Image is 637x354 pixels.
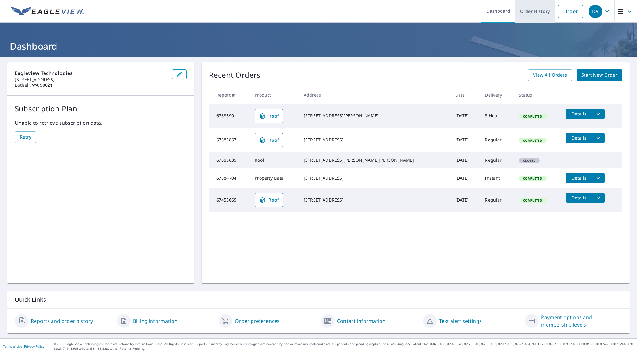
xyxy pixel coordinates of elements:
[15,82,167,88] p: Bothell, WA 98021
[566,109,592,119] button: detailsBtn-67686901
[299,86,450,104] th: Address
[255,193,283,207] a: Roof
[570,135,588,141] span: Details
[570,175,588,181] span: Details
[235,317,280,325] a: Order preferences
[519,138,546,143] span: Completed
[592,173,605,183] button: filesDropdownBtn-67584704
[250,168,299,188] td: Property Data
[592,193,605,203] button: filesDropdownBtn-67455665
[304,197,445,203] div: [STREET_ADDRESS]
[577,69,622,81] a: Start New Order
[566,193,592,203] button: detailsBtn-67455665
[209,188,250,212] td: 67455665
[450,104,480,128] td: [DATE]
[533,71,567,79] span: View All Orders
[15,69,167,77] p: Eagleview Technologies
[304,137,445,143] div: [STREET_ADDRESS]
[15,296,622,303] p: Quick Links
[31,317,93,325] a: Reports and order history
[514,86,561,104] th: Status
[15,119,187,127] p: Unable to retrieve subscription data.
[592,109,605,119] button: filesDropdownBtn-67686901
[24,344,44,348] a: Privacy Policy
[209,69,261,81] p: Recent Orders
[20,133,31,141] span: Retry
[250,152,299,168] td: Roof
[558,5,583,18] a: Order
[528,69,572,81] a: View All Orders
[53,342,634,351] p: © 2025 Eagle View Technologies, Inc. and Pictometry International Corp. All Rights Reserved. Repo...
[209,128,250,152] td: 67685867
[581,71,617,79] span: Start New Order
[592,133,605,143] button: filesDropdownBtn-67685867
[450,86,480,104] th: Date
[250,86,299,104] th: Product
[519,176,546,181] span: Completed
[337,317,385,325] a: Contact information
[209,104,250,128] td: 67686901
[259,136,279,144] span: Roof
[519,114,546,119] span: Completed
[541,314,622,328] a: Payment options and membership levels
[209,152,250,168] td: 67685635
[439,317,482,325] a: Text alert settings
[304,157,445,163] div: [STREET_ADDRESS][PERSON_NAME][PERSON_NAME]
[7,40,630,52] h1: Dashboard
[589,5,602,18] div: DV
[11,7,84,16] img: EV Logo
[304,113,445,119] div: [STREET_ADDRESS][PERSON_NAME]
[570,195,588,201] span: Details
[255,133,283,147] a: Roof
[15,131,36,143] button: Retry
[450,168,480,188] td: [DATE]
[480,104,514,128] td: 3 Hour
[450,128,480,152] td: [DATE]
[519,198,546,202] span: Completed
[480,152,514,168] td: Regular
[209,168,250,188] td: 67584704
[570,111,588,117] span: Details
[450,188,480,212] td: [DATE]
[259,196,279,204] span: Roof
[450,152,480,168] td: [DATE]
[519,158,539,163] span: Closed
[480,128,514,152] td: Regular
[3,344,22,348] a: Terms of Use
[480,168,514,188] td: Instant
[566,133,592,143] button: detailsBtn-67685867
[15,103,187,114] p: Subscription Plan
[259,112,279,120] span: Roof
[133,317,177,325] a: Billing information
[15,77,167,82] p: [STREET_ADDRESS]
[480,86,514,104] th: Delivery
[566,173,592,183] button: detailsBtn-67584704
[209,86,250,104] th: Report #
[480,188,514,212] td: Regular
[3,344,44,348] p: |
[304,175,445,181] div: [STREET_ADDRESS]
[255,109,283,123] a: Roof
